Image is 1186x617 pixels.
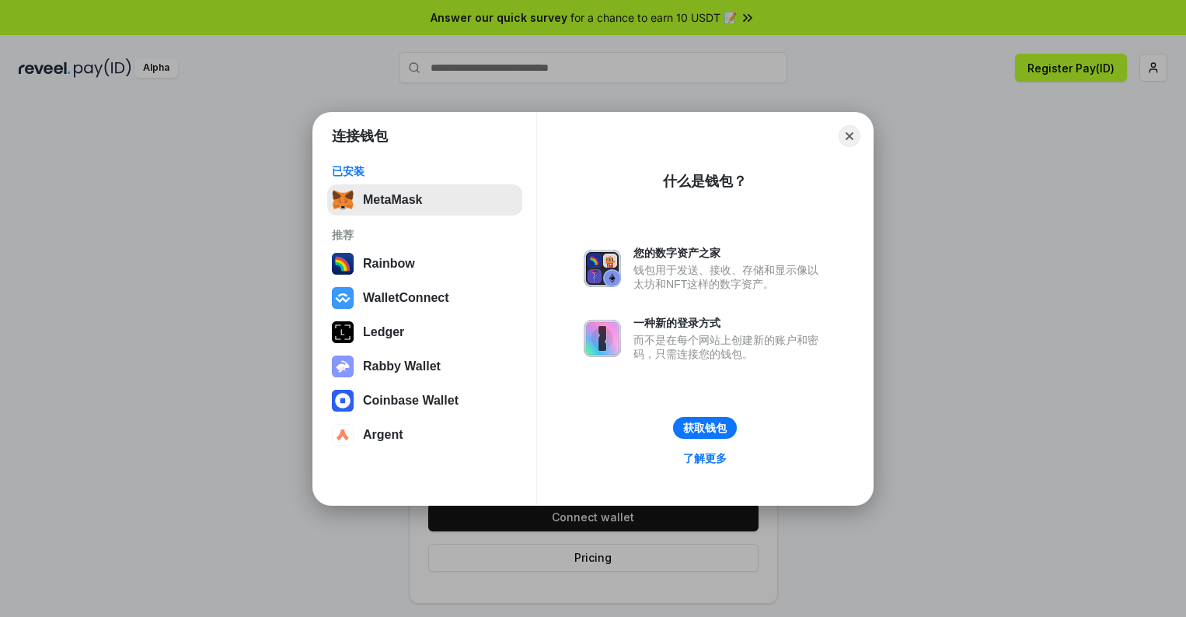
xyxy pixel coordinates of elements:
div: Rainbow [363,257,415,271]
div: 什么是钱包？ [663,172,747,191]
img: svg+xml,%3Csvg%20width%3D%2228%22%20height%3D%2228%22%20viewBox%3D%220%200%2028%2028%22%20fill%3D... [332,390,354,412]
button: Argent [327,419,522,450]
h1: 连接钱包 [332,127,388,145]
button: Ledger [327,317,522,348]
div: 而不是在每个网站上创建新的账户和密码，只需连接您的钱包。 [633,333,826,361]
a: 了解更多 [674,448,736,468]
button: Close [839,125,860,147]
div: 了解更多 [683,451,727,465]
div: WalletConnect [363,291,449,305]
img: svg+xml,%3Csvg%20xmlns%3D%22http%3A%2F%2Fwww.w3.org%2F2000%2Fsvg%22%20fill%3D%22none%22%20viewBox... [584,250,621,287]
img: svg+xml,%3Csvg%20fill%3D%22none%22%20height%3D%2233%22%20viewBox%3D%220%200%2035%2033%22%20width%... [332,189,354,211]
div: Argent [363,428,403,442]
img: svg+xml,%3Csvg%20xmlns%3D%22http%3A%2F%2Fwww.w3.org%2F2000%2Fsvg%22%20fill%3D%22none%22%20viewBox... [584,320,621,357]
div: 一种新的登录方式 [633,316,826,330]
img: svg+xml,%3Csvg%20width%3D%2228%22%20height%3D%2228%22%20viewBox%3D%220%200%2028%2028%22%20fill%3D... [332,424,354,446]
div: 您的数字资产之家 [633,246,826,260]
img: svg+xml,%3Csvg%20xmlns%3D%22http%3A%2F%2Fwww.w3.org%2F2000%2Fsvg%22%20fill%3D%22none%22%20viewBox... [332,356,354,377]
button: MetaMask [327,184,522,216]
img: svg+xml,%3Csvg%20width%3D%2228%22%20height%3D%2228%22%20viewBox%3D%220%200%2028%2028%22%20fill%3D... [332,287,354,309]
div: MetaMask [363,193,422,207]
div: Ledger [363,325,404,339]
div: Rabby Wallet [363,359,441,373]
div: 钱包用于发送、接收、存储和显示像以太坊和NFT这样的数字资产。 [633,263,826,291]
button: Rainbow [327,248,522,279]
button: WalletConnect [327,282,522,314]
img: svg+xml,%3Csvg%20xmlns%3D%22http%3A%2F%2Fwww.w3.org%2F2000%2Fsvg%22%20width%3D%2228%22%20height%3... [332,321,354,343]
div: 获取钱包 [683,421,727,435]
button: Rabby Wallet [327,351,522,382]
button: 获取钱包 [673,417,737,439]
button: Coinbase Wallet [327,385,522,416]
div: 已安装 [332,164,518,178]
div: Coinbase Wallet [363,394,459,408]
img: svg+xml,%3Csvg%20width%3D%22120%22%20height%3D%22120%22%20viewBox%3D%220%200%20120%20120%22%20fil... [332,253,354,275]
div: 推荐 [332,228,518,242]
